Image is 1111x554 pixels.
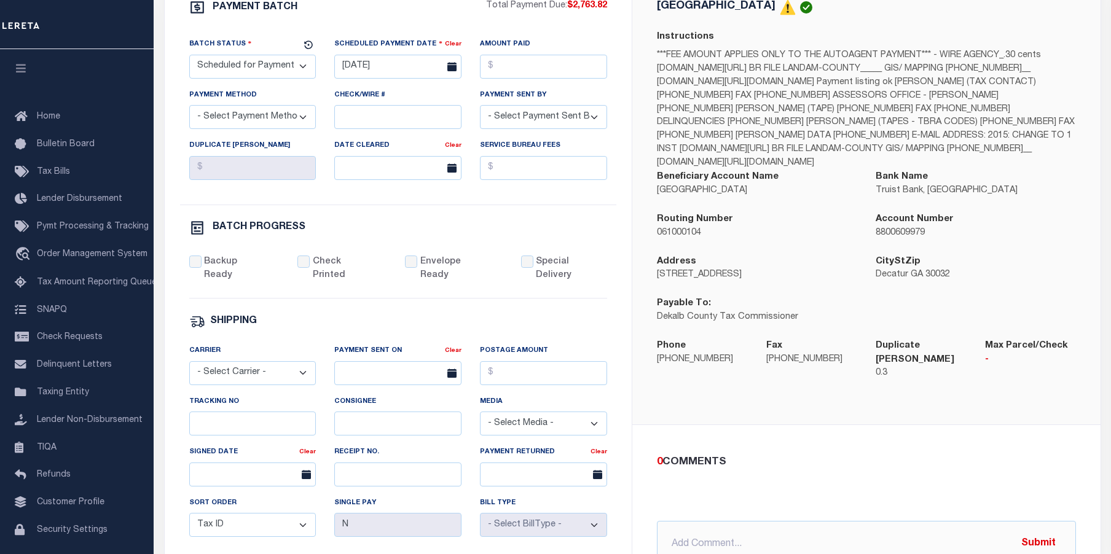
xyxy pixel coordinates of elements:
label: Batch Status [189,38,252,50]
label: Receipt No. [334,447,379,458]
img: check-icon-green.svg [800,1,812,14]
p: [PHONE_NUMBER] [657,353,748,367]
label: Payment Sent On [334,346,402,356]
p: ***FEE AMOUNT APPLIES ONLY TO THE AUTOAGENT PAYMENT*** - WIRE AGENCY_.30 cents [DOMAIN_NAME][URL]... [657,49,1076,170]
p: [STREET_ADDRESS] [657,268,857,282]
h6: BATCH PROGRESS [213,222,305,232]
h6: PAYMENT BATCH [213,2,297,12]
p: 061000104 [657,227,857,240]
input: $ [480,156,607,180]
a: Clear [591,449,607,455]
label: Duplicate [PERSON_NAME] [876,339,967,367]
label: Media [480,397,503,407]
input: $ [189,156,316,180]
label: Payable To: [657,297,711,311]
p: 0.3 [876,367,967,380]
span: TIQA [37,443,57,451]
label: Instructions [657,30,714,44]
p: - [985,353,1076,367]
input: $ [480,361,607,385]
h6: SHIPPING [210,316,257,327]
span: Delinquent Letters [37,361,112,369]
span: Tax Amount Reporting Queue [37,278,157,287]
span: Security Settings [37,526,108,534]
label: Signed Date [189,447,238,458]
p: [GEOGRAPHIC_DATA] [657,184,857,198]
label: Scheduled Payment Date [334,38,442,50]
label: Max Parcel/Check [985,339,1068,353]
label: Bank Name [876,170,928,184]
label: Address [657,255,696,269]
input: $ [480,55,607,79]
span: Check Requests [37,333,103,341]
label: Check/Wire # [334,90,385,101]
p: 8800609979 [876,227,1076,240]
i: travel_explore [15,247,34,263]
label: CityStZip [876,255,921,269]
label: Special Delivery [536,256,607,283]
p: Decatur GA 30032 [876,268,1076,282]
label: Consignee [334,397,376,407]
a: Clear [445,348,461,354]
label: Amount Paid [480,39,530,50]
label: Payment Sent By [480,90,546,101]
span: Taxing Entity [37,388,89,397]
label: Single Pay [334,498,376,509]
span: 0 [657,457,662,467]
span: Bulletin Board [37,140,95,149]
span: Lender Disbursement [37,195,122,203]
span: Tax Bills [37,168,70,176]
label: Service Bureau Fees [480,141,560,151]
a: Clear [445,142,461,149]
p: [PHONE_NUMBER] [766,353,857,367]
span: Home [37,112,60,121]
div: COMMENTS [657,455,1071,470]
label: Check Printed [313,256,376,283]
span: Order Management System [37,250,147,259]
label: Backup Ready [204,256,268,283]
a: Clear [299,449,316,455]
label: Postage Amount [480,346,548,356]
p: Truist Bank, [GEOGRAPHIC_DATA] [876,184,1076,198]
label: Payment Returned [480,447,555,458]
label: Duplicate [PERSON_NAME] [189,141,290,151]
label: Bill Type [480,498,516,509]
label: Payment Method [189,90,257,101]
span: Refunds [37,470,71,479]
label: Sort Order [189,498,237,509]
label: Envelope Ready [420,256,492,283]
label: Routing Number [657,213,733,227]
h5: [GEOGRAPHIC_DATA] [657,1,775,12]
span: Pymt Processing & Tracking [37,222,149,231]
p: Dekalb County Tax Commissioner [657,311,857,324]
label: Phone [657,339,686,353]
label: Fax [766,339,782,353]
span: SNAPQ [37,305,67,314]
label: Account Number [876,213,954,227]
label: Date Cleared [334,141,390,151]
label: Tracking No [189,397,239,407]
span: Lender Non-Disbursement [37,416,143,424]
label: Beneficiary Account Name [657,170,779,184]
label: Carrier [189,346,221,356]
a: Clear [445,41,461,47]
span: Customer Profile [37,498,104,507]
span: $2,763.82 [567,1,607,10]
